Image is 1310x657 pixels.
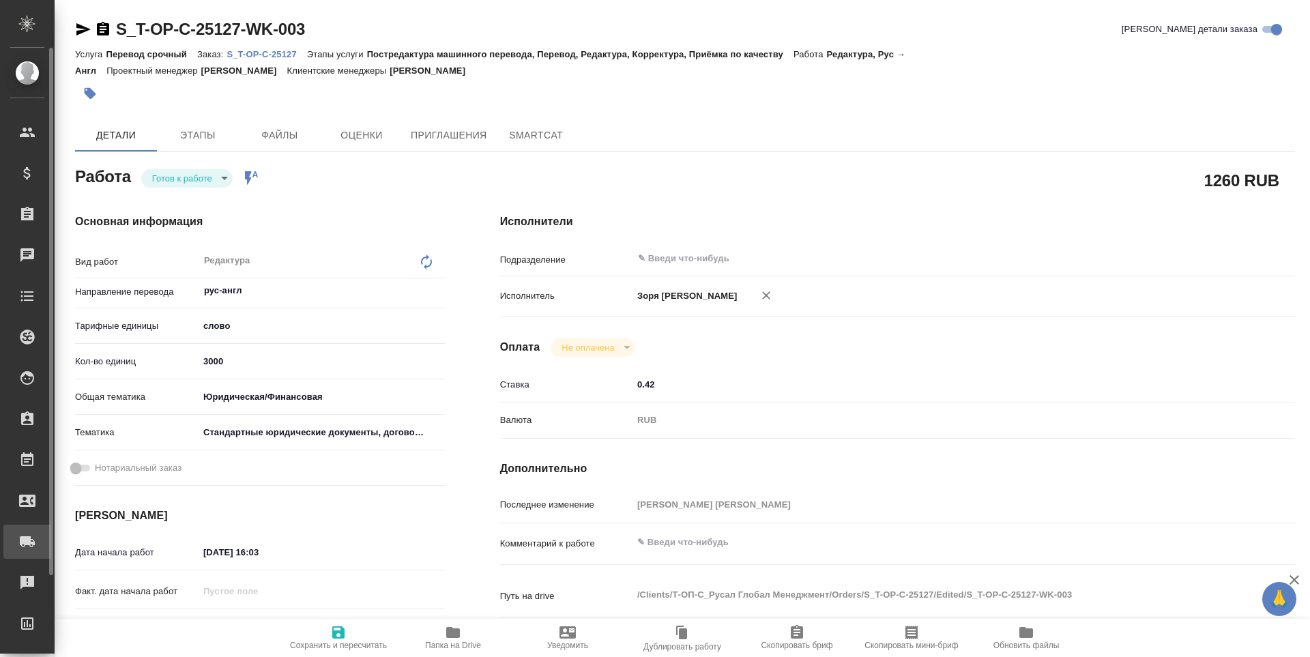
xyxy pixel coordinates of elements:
h2: 1260 RUB [1204,169,1279,192]
div: Готов к работе [551,338,635,357]
button: Удалить исполнителя [751,280,781,310]
button: Не оплачена [557,342,618,353]
a: S_T-OP-C-25127 [227,48,306,59]
button: Скопировать ссылку [95,21,111,38]
p: [PERSON_NAME] [390,65,476,76]
p: Клиентские менеджеры [287,65,390,76]
p: Проектный менеджер [106,65,201,76]
h4: Оплата [500,339,540,355]
p: Факт. дата начала работ [75,585,199,598]
p: Кол-во единиц [75,355,199,368]
p: Услуга [75,49,106,59]
input: ✎ Введи что-нибудь [637,250,1179,267]
div: слово [199,315,446,338]
span: Скопировать мини-бриф [864,641,958,650]
button: 🙏 [1262,582,1296,616]
span: Уведомить [547,641,588,650]
h4: Основная информация [75,214,446,230]
span: SmartCat [504,127,569,144]
span: 🙏 [1268,585,1291,613]
p: Работа [794,49,827,59]
p: Тематика [75,426,199,439]
span: Файлы [247,127,312,144]
button: Обновить файлы [969,619,1083,657]
div: Юридическая/Финансовая [199,385,446,409]
button: Готов к работе [148,173,216,184]
p: Дата начала работ [75,546,199,559]
p: Общая тематика [75,390,199,404]
p: Ставка [500,378,632,392]
p: Исполнитель [500,289,632,303]
input: Пустое поле [632,495,1229,514]
p: Тарифные единицы [75,319,199,333]
p: Направление перевода [75,285,199,299]
button: Скопировать мини-бриф [854,619,969,657]
button: Скопировать бриф [740,619,854,657]
p: Комментарий к работе [500,537,632,551]
div: Готов к работе [141,169,233,188]
button: Уведомить [510,619,625,657]
a: S_T-OP-C-25127-WK-003 [116,20,305,38]
span: Этапы [165,127,231,144]
button: Open [438,289,441,292]
p: Валюта [500,413,632,427]
h4: Дополнительно [500,461,1295,477]
button: Open [1221,257,1224,260]
button: Добавить тэг [75,78,105,108]
span: Детали [83,127,149,144]
button: Дублировать работу [625,619,740,657]
span: [PERSON_NAME] детали заказа [1122,23,1257,36]
input: Пустое поле [199,581,318,601]
p: Перевод срочный [106,49,197,59]
div: RUB [632,409,1229,432]
p: Зоря [PERSON_NAME] [632,289,738,303]
input: ✎ Введи что-нибудь [632,375,1229,394]
div: Стандартные юридические документы, договоры, уставы [199,421,446,444]
button: Папка на Drive [396,619,510,657]
input: ✎ Введи что-нибудь [199,542,318,562]
span: Папка на Drive [425,641,481,650]
input: ✎ Введи что-нибудь [199,617,318,637]
span: Дублировать работу [643,642,721,652]
input: ✎ Введи что-нибудь [199,351,446,371]
h2: Работа [75,163,131,188]
p: Последнее изменение [500,498,632,512]
p: Постредактура машинного перевода, Перевод, Редактура, Корректура, Приёмка по качеству [367,49,794,59]
textarea: /Clients/Т-ОП-С_Русал Глобал Менеджмент/Orders/S_T-OP-C-25127/Edited/S_T-OP-C-25127-WK-003 [632,583,1229,607]
p: [PERSON_NAME] [201,65,287,76]
span: Приглашения [411,127,487,144]
span: Нотариальный заказ [95,461,181,475]
h4: Исполнители [500,214,1295,230]
button: Скопировать ссылку для ЯМессенджера [75,21,91,38]
span: Сохранить и пересчитать [290,641,387,650]
p: Подразделение [500,253,632,267]
p: Путь на drive [500,589,632,603]
button: Сохранить и пересчитать [281,619,396,657]
p: Вид работ [75,255,199,269]
h4: [PERSON_NAME] [75,508,446,524]
p: Заказ: [197,49,227,59]
p: S_T-OP-C-25127 [227,49,306,59]
span: Скопировать бриф [761,641,832,650]
span: Оценки [329,127,394,144]
p: Этапы услуги [307,49,367,59]
span: Обновить файлы [993,641,1060,650]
